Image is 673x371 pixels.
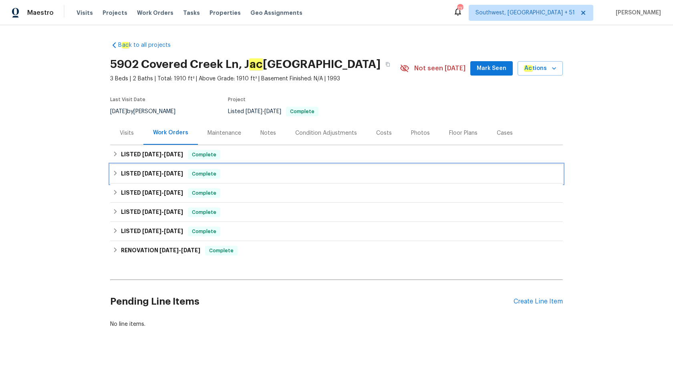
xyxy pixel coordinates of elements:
[497,129,513,137] div: Cases
[414,64,465,72] span: Not seen [DATE]
[118,41,171,49] span: B k to all projects
[110,41,187,49] a: Back to all projects
[142,209,161,215] span: [DATE]
[189,208,220,216] span: Complete
[411,129,430,137] div: Photos
[449,129,478,137] div: Floor Plans
[189,189,220,197] span: Complete
[77,9,93,17] span: Visits
[228,97,246,102] span: Project
[164,152,183,157] span: [DATE]
[110,241,563,260] div: RENOVATION [DATE]-[DATE]Complete
[122,42,129,48] em: ac
[524,64,547,74] span: tions
[524,65,532,72] em: Ac
[120,129,134,137] div: Visits
[142,209,183,215] span: -
[514,298,563,305] div: Create Line Item
[470,61,513,76] button: Mark Seen
[142,190,183,195] span: -
[518,61,563,76] button: Actions
[121,246,200,255] h6: RENOVATION
[110,97,145,102] span: Last Visit Date
[287,109,318,114] span: Complete
[153,129,188,137] div: Work Orders
[208,129,241,137] div: Maintenance
[110,203,563,222] div: LISTED [DATE]-[DATE]Complete
[121,227,183,236] h6: LISTED
[121,207,183,217] h6: LISTED
[159,247,200,253] span: -
[110,184,563,203] div: LISTED [DATE]-[DATE]Complete
[246,109,281,114] span: -
[476,9,575,17] span: Southwest, [GEOGRAPHIC_DATA] + 51
[376,129,392,137] div: Costs
[295,129,357,137] div: Condition Adjustments
[164,190,183,195] span: [DATE]
[189,227,220,235] span: Complete
[260,129,276,137] div: Notes
[121,150,183,160] h6: LISTED
[110,145,563,164] div: LISTED [DATE]-[DATE]Complete
[110,283,514,320] h2: Pending Line Items
[137,9,173,17] span: Work Orders
[142,171,161,176] span: [DATE]
[264,109,281,114] span: [DATE]
[249,58,263,70] em: ac
[210,9,241,17] span: Properties
[121,169,183,179] h6: LISTED
[206,247,237,255] span: Complete
[189,151,220,159] span: Complete
[142,190,161,195] span: [DATE]
[110,109,127,114] span: [DATE]
[613,9,661,17] span: [PERSON_NAME]
[121,188,183,198] h6: LISTED
[381,57,395,72] button: Copy Address
[110,60,381,68] h2: 5902 Covered Creek Ln, J [GEOGRAPHIC_DATA]
[110,320,563,328] div: No line items.
[477,64,506,74] span: Mark Seen
[183,10,200,16] span: Tasks
[246,109,262,114] span: [DATE]
[164,228,183,234] span: [DATE]
[228,109,318,114] span: Listed
[110,75,400,83] span: 3 Beds | 2 Baths | Total: 1910 ft² | Above Grade: 1910 ft² | Basement Finished: N/A | 1993
[142,228,183,234] span: -
[110,164,563,184] div: LISTED [DATE]-[DATE]Complete
[110,222,563,241] div: LISTED [DATE]-[DATE]Complete
[181,247,200,253] span: [DATE]
[142,152,183,157] span: -
[159,247,179,253] span: [DATE]
[110,107,185,116] div: by [PERSON_NAME]
[457,5,463,13] div: 737
[27,9,54,17] span: Maestro
[164,209,183,215] span: [DATE]
[142,152,161,157] span: [DATE]
[164,171,183,176] span: [DATE]
[103,9,127,17] span: Projects
[250,9,302,17] span: Geo Assignments
[189,170,220,178] span: Complete
[142,228,161,234] span: [DATE]
[142,171,183,176] span: -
